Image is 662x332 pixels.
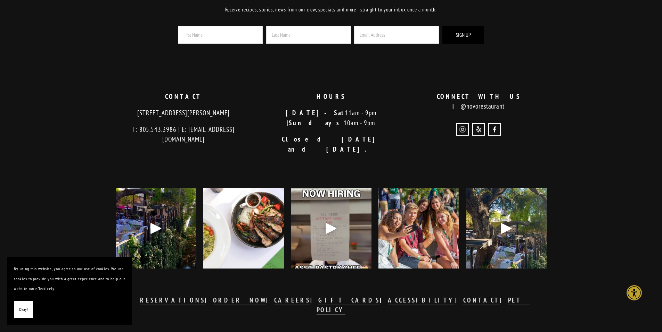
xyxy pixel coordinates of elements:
strong: | [455,296,463,304]
button: Sign Up [442,26,484,44]
img: The countdown to holiday parties has begun! 🎉 Whether you&rsquo;re planning something cozy at Nov... [193,188,294,269]
a: ORDER NOW [213,296,267,305]
strong: CONTACT [165,92,202,101]
strong: | [380,296,388,304]
a: Instagram [456,123,469,136]
strong: CONNECT WITH US | [437,92,528,111]
div: Accessibility Menu [627,285,642,300]
a: RESERVATIONS [140,296,205,305]
div: Play [498,220,515,237]
input: Email Address [354,26,439,44]
a: Novo Restaurant and Lounge [488,123,501,136]
section: Cookie banner [7,257,132,325]
p: By using this website, you agree to our use of cookies. We use cookies to provide you with a grea... [14,264,125,294]
a: GIFT CARDS [318,296,380,305]
strong: | [205,296,213,304]
p: 11am - 9pm | 10am - 9pm [263,108,399,128]
div: Play [148,220,164,237]
img: Welcome back, Mustangs! 🐎 WOW Week is here and we&rsquo;re excited to kick off the school year wi... [378,188,459,269]
a: CONTACT [463,296,500,305]
input: Last Name [266,26,351,44]
div: Play [323,220,340,237]
p: Receive recipes, stories, news from our crew, specials and more - straight to your inbox once a m... [159,6,503,14]
p: T: 805.543.3986 | E: [EMAIL_ADDRESS][DOMAIN_NAME] [116,125,252,144]
strong: | [310,296,318,304]
a: ACCESSIBILITY [388,296,455,305]
strong: Closed [DATE] and [DATE]. [282,135,387,153]
span: Okay! [19,305,28,315]
strong: Sundays [289,119,344,127]
a: Yelp [472,123,485,136]
strong: | [266,296,274,304]
p: @novorestaurant [411,92,547,111]
strong: [DATE]-Sat [286,109,345,117]
a: CAREERS [274,296,310,305]
span: Sign Up [456,32,471,38]
strong: | [500,296,508,304]
p: [STREET_ADDRESS][PERSON_NAME] [116,108,252,118]
strong: HOURS [317,92,346,101]
button: Okay! [14,301,33,318]
input: First Name [178,26,263,44]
